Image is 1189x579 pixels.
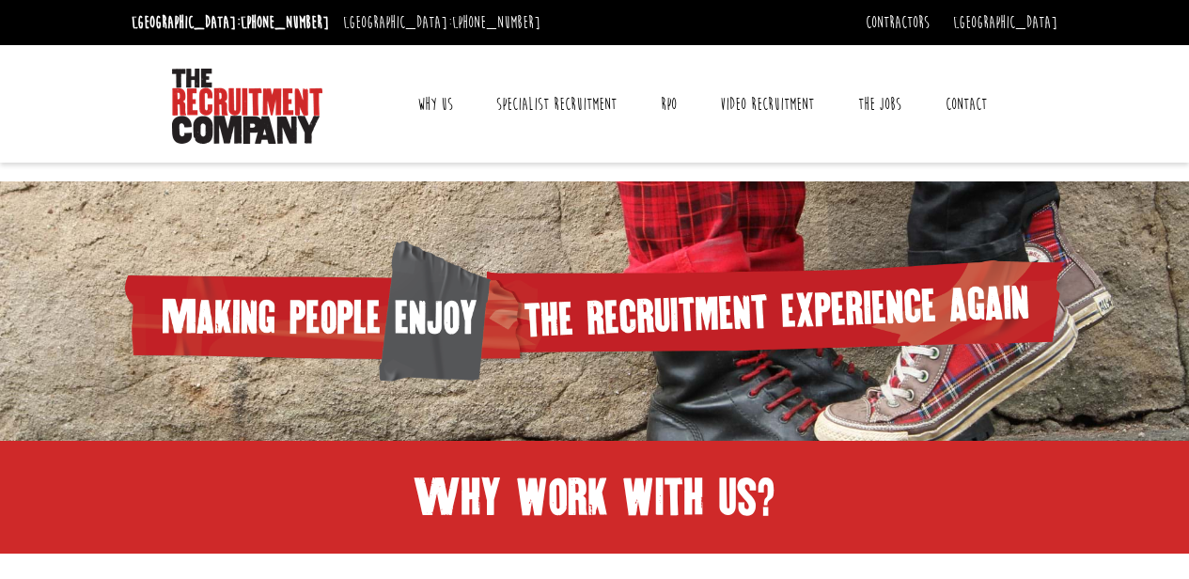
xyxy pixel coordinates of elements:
img: The Recruitment Company [172,69,322,144]
a: Contact [931,81,1001,128]
img: homepage-heading.png [125,241,1065,381]
a: Contractors [866,12,930,33]
li: [GEOGRAPHIC_DATA]: [127,8,334,38]
li: [GEOGRAPHIC_DATA]: [338,8,545,38]
a: Why Us [403,81,467,128]
a: RPO [647,81,691,128]
a: [GEOGRAPHIC_DATA] [953,12,1057,33]
a: The Jobs [844,81,915,128]
a: [PHONE_NUMBER] [241,12,329,33]
a: Specialist Recruitment [482,81,631,128]
a: Video Recruitment [706,81,828,128]
h1: Why work with us? [132,469,1057,525]
a: [PHONE_NUMBER] [452,12,540,33]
